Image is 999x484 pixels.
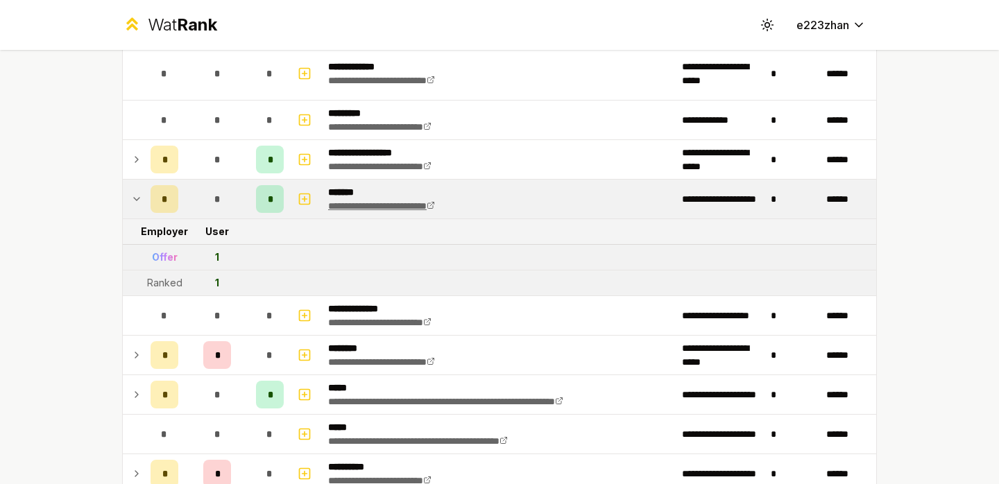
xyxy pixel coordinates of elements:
td: Employer [145,219,184,244]
div: Ranked [147,276,182,290]
div: Offer [152,250,178,264]
div: 1 [215,250,219,264]
td: User [184,219,250,244]
a: WatRank [122,14,217,36]
span: e223zhan [796,17,849,33]
div: 1 [215,276,219,290]
button: e223zhan [785,12,877,37]
span: Rank [177,15,217,35]
div: Wat [148,14,217,36]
